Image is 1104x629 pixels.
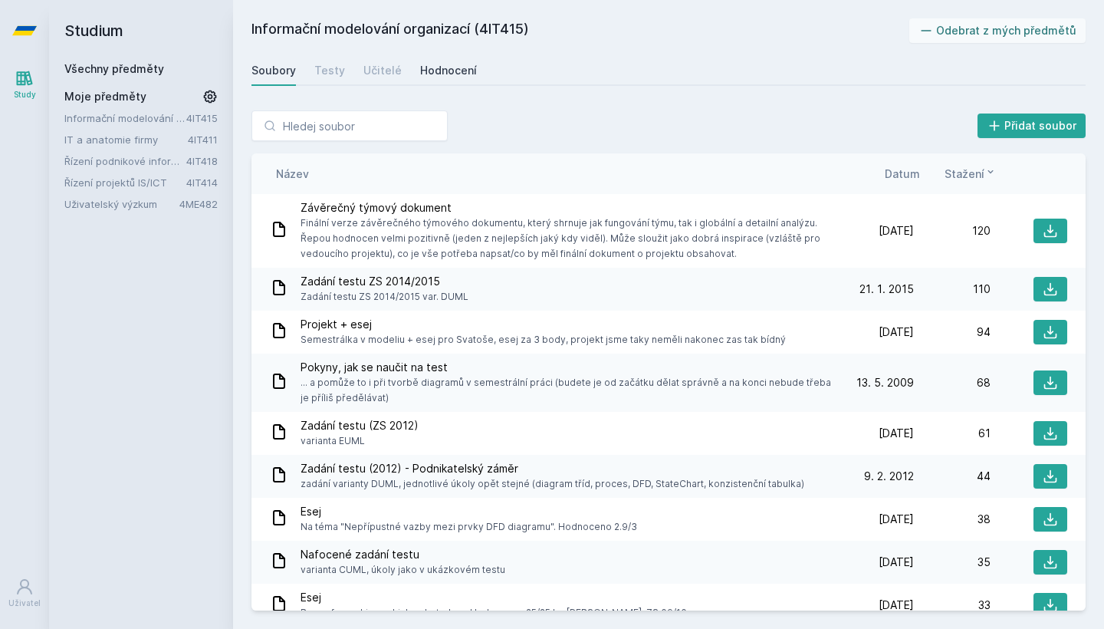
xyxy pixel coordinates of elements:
[64,175,186,190] a: Řízení projektů IS/ICT
[879,598,914,613] span: [DATE]
[978,114,1086,138] button: Přidat soubor
[945,166,984,182] span: Stažení
[914,375,991,390] div: 68
[276,166,309,182] button: Název
[186,176,218,189] a: 4IT414
[301,332,786,347] span: Semestrálka v modeliu + esej pro Svatoše, esej za 3 body, projekt jsme taky neměli nakonec zas ta...
[914,598,991,613] div: 33
[363,63,402,78] div: Učitelé
[251,55,296,86] a: Soubory
[64,132,188,147] a: IT a anatomie firmy
[301,317,786,332] span: Projekt + esej
[420,63,477,78] div: Hodnocení
[301,504,637,519] span: Esej
[914,223,991,239] div: 120
[64,62,164,75] a: Všechny předměty
[179,198,218,210] a: 4ME482
[864,469,914,484] span: 9. 2. 2012
[879,223,914,239] span: [DATE]
[914,469,991,484] div: 44
[314,63,345,78] div: Testy
[301,476,804,492] span: zadání varianty DUML, jednotlivé úkoly opět stejné (diagram tříd, proces, DFD, StateChart, konzis...
[945,166,997,182] button: Stažení
[301,200,831,216] span: Závěrečný týmový dokument
[914,426,991,441] div: 61
[879,426,914,441] span: [DATE]
[3,61,46,108] a: Study
[301,519,637,535] span: Na téma "Nepřípustné vazby mezi prvky DFD diagramu". Hodnoceno 2.9/3
[301,418,419,433] span: Zadání testu (ZS 2012)
[859,282,914,297] span: 21. 1. 2015
[64,89,146,104] span: Moje předměty
[64,110,186,126] a: Informační modelování organizací
[363,55,402,86] a: Učitelé
[301,216,831,262] span: Finální verze závěrečného týmového dokumentu, který shrnuje jak fungování týmu, tak i globální a ...
[14,89,36,100] div: Study
[914,512,991,527] div: 38
[879,324,914,340] span: [DATE]
[301,433,419,449] span: varianta EUML
[251,63,296,78] div: Soubory
[64,153,186,169] a: Řízení podnikové informatiky
[186,112,218,124] a: 4IT415
[314,55,345,86] a: Testy
[8,598,41,609] div: Uživatel
[301,590,687,605] span: Esej
[301,360,831,375] span: Pokyny, jak se naučit na test
[914,282,991,297] div: 110
[885,166,920,182] button: Datum
[301,274,468,289] span: Zadání testu ZS 2014/2015
[856,375,914,390] span: 13. 5. 2009
[301,605,687,621] span: Ruzne formy hierarchicke abstrakce. Hodnoceno 25/25 by [PERSON_NAME], ZS 09/10
[251,110,448,141] input: Hledej soubor
[64,196,179,212] a: Uživatelský výzkum
[879,512,914,527] span: [DATE]
[879,555,914,570] span: [DATE]
[301,375,831,406] span: ... a pomůže to i při tvorbě diagramů v semestrální práci (budete je od začátku dělat správně a n...
[251,18,909,43] h2: Informační modelování organizací (4IT415)
[914,555,991,570] div: 35
[301,289,468,305] span: Zadání testu ZS 2014/2015 var. DUML
[301,562,505,578] span: varianta CUML, úkoly jako v ukázkovém testu
[914,324,991,340] div: 94
[188,133,218,146] a: 4IT411
[301,461,804,476] span: Zadání testu (2012) - Podnikatelský záměr
[909,18,1086,43] button: Odebrat z mých předmětů
[3,570,46,617] a: Uživatel
[420,55,477,86] a: Hodnocení
[186,155,218,167] a: 4IT418
[301,547,505,562] span: Nafocené zadání testu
